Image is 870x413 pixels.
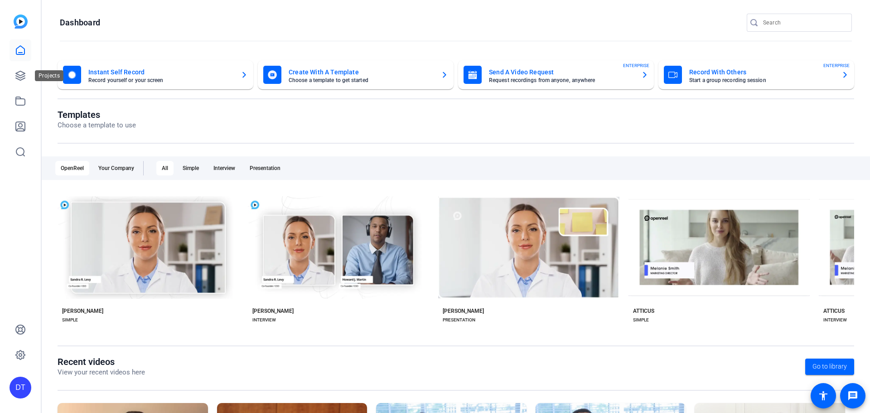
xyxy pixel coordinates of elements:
p: Choose a template to use [58,120,136,131]
h1: Recent videos [58,356,145,367]
div: INTERVIEW [252,316,276,324]
a: Go to library [805,359,854,375]
div: PRESENTATION [443,316,475,324]
mat-card-title: Record With Others [689,67,834,78]
div: Your Company [93,161,140,175]
div: Presentation [244,161,286,175]
mat-card-subtitle: Request recordings from anyone, anywhere [489,78,634,83]
h1: Dashboard [60,17,100,28]
div: ATTICUS [633,307,654,315]
div: ATTICUS [823,307,845,315]
div: Interview [208,161,241,175]
h1: Templates [58,109,136,120]
div: Simple [177,161,204,175]
button: Instant Self RecordRecord yourself or your screen [58,60,253,89]
mat-card-subtitle: Start a group recording session [689,78,834,83]
div: DT [10,377,31,398]
button: Create With A TemplateChoose a template to get started [258,60,454,89]
mat-card-subtitle: Choose a template to get started [289,78,434,83]
p: View your recent videos here [58,367,145,378]
img: blue-gradient.svg [14,15,28,29]
div: OpenReel [55,161,89,175]
mat-card-title: Instant Self Record [88,67,233,78]
div: [PERSON_NAME] [62,307,103,315]
div: [PERSON_NAME] [252,307,294,315]
div: [PERSON_NAME] [443,307,484,315]
div: SIMPLE [633,316,649,324]
button: Send A Video RequestRequest recordings from anyone, anywhereENTERPRISE [458,60,654,89]
div: Projects [35,70,63,81]
input: Search [763,17,845,28]
span: ENTERPRISE [623,62,649,69]
div: All [156,161,174,175]
button: Record With OthersStart a group recording sessionENTERPRISE [658,60,854,89]
div: INTERVIEW [823,316,847,324]
mat-card-subtitle: Record yourself or your screen [88,78,233,83]
mat-card-title: Send A Video Request [489,67,634,78]
span: ENTERPRISE [823,62,850,69]
span: Go to library [812,362,847,371]
mat-card-title: Create With A Template [289,67,434,78]
div: SIMPLE [62,316,78,324]
mat-icon: accessibility [818,390,829,401]
mat-icon: message [847,390,858,401]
